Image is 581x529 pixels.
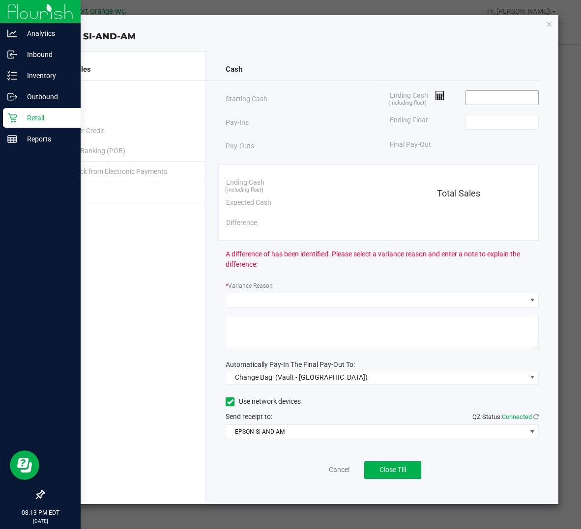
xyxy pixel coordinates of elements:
[226,249,539,270] span: A difference of has been identified. Please select a variance reason and enter a note to explain ...
[390,139,431,150] span: Final Pay-Out
[437,188,480,198] span: Total Sales
[7,28,17,38] inline-svg: Analytics
[226,361,355,368] span: Automatically Pay-In The Final Pay-Out To:
[275,373,368,381] span: (Vault - [GEOGRAPHIC_DATA])
[7,92,17,102] inline-svg: Outbound
[55,182,186,203] div: Returns
[379,466,406,473] span: Close Till
[17,91,76,103] p: Outbound
[226,396,301,407] label: Use network devices
[17,112,76,124] p: Retail
[55,146,125,156] span: Point of Banking (POB)
[235,373,272,381] span: Change Bag
[390,115,428,130] span: Ending Float
[226,177,264,188] span: Ending Cash
[226,117,249,128] span: Pay-Ins
[388,99,427,108] span: (including float)
[226,413,272,420] span: Send receipt to:
[226,94,267,104] span: Starting Cash
[17,70,76,82] p: Inventory
[55,167,167,177] span: Cash Back from Electronic Payments
[17,49,76,60] p: Inbound
[226,64,242,75] span: Cash
[4,517,76,525] p: [DATE]
[17,28,76,39] p: Analytics
[226,425,526,439] span: EPSON-SI-AND-AM
[226,141,254,151] span: Pay-Outs
[7,71,17,81] inline-svg: Inventory
[226,197,271,208] span: Expected Cash
[390,90,445,105] span: Ending Cash
[7,113,17,123] inline-svg: Retail
[30,30,558,43] div: Close SI-AND-AM
[7,50,17,59] inline-svg: Inbound
[329,465,349,475] a: Cancel
[472,413,539,420] span: QZ Status:
[226,218,257,228] span: Difference
[4,508,76,517] p: 08:13 PM EDT
[226,281,273,290] label: Variance Reason
[7,134,17,144] inline-svg: Reports
[364,461,421,479] button: Close Till
[10,450,39,480] iframe: Resource center
[17,133,76,145] p: Reports
[502,413,532,420] span: Connected
[225,186,263,195] span: (including float)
